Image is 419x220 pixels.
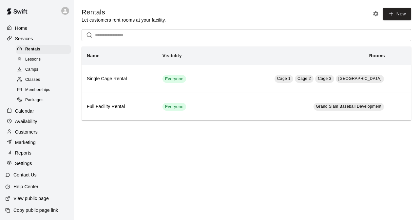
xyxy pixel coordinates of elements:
[16,65,71,74] div: Camps
[16,44,74,54] a: Rentals
[25,97,44,103] span: Packages
[87,53,100,58] b: Name
[16,85,71,95] div: Memberships
[338,76,382,81] span: [GEOGRAPHIC_DATA]
[162,53,182,58] b: Visibility
[5,137,68,147] a: Marketing
[15,150,31,156] p: Reports
[316,104,382,109] span: Grand Slam Baseball Development
[13,195,49,202] p: View public page
[82,8,166,17] h5: Rentals
[5,34,68,44] a: Services
[16,75,74,85] a: Classes
[162,104,186,110] span: Everyone
[82,46,411,120] table: simple table
[25,56,41,63] span: Lessons
[277,76,291,81] span: Cage 1
[16,95,74,105] a: Packages
[15,25,28,31] p: Home
[16,45,71,54] div: Rentals
[162,76,186,82] span: Everyone
[369,53,385,58] b: Rooms
[87,75,152,82] h6: Single Cage Rental
[16,96,71,105] div: Packages
[16,75,71,84] div: Classes
[13,207,58,213] p: Copy public page link
[16,85,74,95] a: Memberships
[5,117,68,126] a: Availability
[87,103,152,110] h6: Full Facility Rental
[371,9,381,19] button: Rental settings
[16,55,71,64] div: Lessons
[297,76,311,81] span: Cage 2
[25,87,50,93] span: Memberships
[25,77,40,83] span: Classes
[15,118,37,125] p: Availability
[15,108,34,114] p: Calendar
[5,23,68,33] a: Home
[5,127,68,137] a: Customers
[13,172,37,178] p: Contact Us
[162,103,186,111] div: This service is visible to all of your customers
[15,35,33,42] p: Services
[82,17,166,23] p: Let customers rent rooms at your facility.
[16,65,74,75] a: Camps
[383,8,411,20] a: New
[15,129,38,135] p: Customers
[162,75,186,83] div: This service is visible to all of your customers
[16,54,74,64] a: Lessons
[318,76,331,81] span: Cage 3
[15,160,32,167] p: Settings
[25,66,38,73] span: Camps
[5,106,68,116] a: Calendar
[5,148,68,158] a: Reports
[25,46,40,53] span: Rentals
[15,139,36,146] p: Marketing
[13,183,38,190] p: Help Center
[5,158,68,168] a: Settings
